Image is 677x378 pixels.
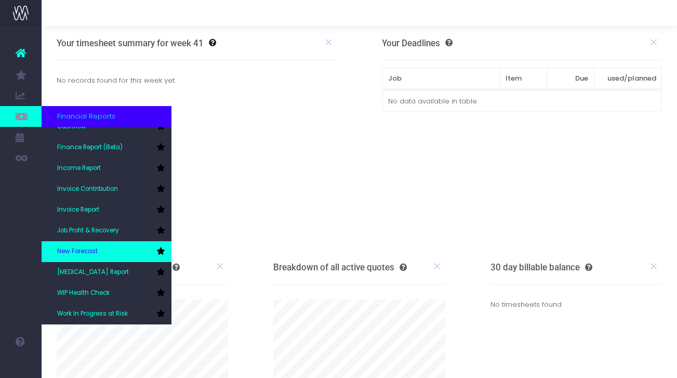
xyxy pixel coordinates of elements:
img: images/default_profile_image.png [13,357,29,373]
a: [MEDICAL_DATA] Report [42,262,171,283]
span: Invoice Report [57,205,99,215]
span: [MEDICAL_DATA] Report [57,268,129,277]
h3: Your Deadlines [382,38,453,48]
div: No timesheets found [490,285,662,325]
span: New Forecast [57,247,98,256]
a: Finance Report (Beta) [42,137,171,158]
h3: Breakdown of all active quotes [273,262,407,272]
th: Due: activate to sort column ascending [547,68,594,89]
th: Job: activate to sort column ascending [382,68,500,89]
span: Financial Reports [57,111,115,122]
th: Item: activate to sort column ascending [500,68,547,89]
span: WIP Health Check [57,289,110,298]
span: Job Profit & Recovery [57,226,119,236]
a: New Forecast [42,241,171,262]
a: Job Profit & Recovery [42,220,171,241]
h3: 30 day billable balance [490,262,592,272]
a: Income Report [42,158,171,179]
a: Cashflow [42,116,171,137]
th: used/planned: activate to sort column ascending [594,68,661,89]
a: Invoice Report [42,200,171,220]
a: WIP Health Check [42,283,171,304]
div: No records found for this week yet. [49,75,344,86]
span: Invoice Contribution [57,185,118,194]
a: Invoice Contribution [42,179,171,200]
a: Work In Progress at Risk [42,304,171,324]
span: Cashflow [57,122,86,132]
h3: Your timesheet summary for week 41 [57,38,204,48]
td: No data available in table [382,90,661,112]
span: Income Report [57,164,101,173]
span: Finance Report (Beta) [57,143,123,152]
span: Work In Progress at Risk [57,309,128,319]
